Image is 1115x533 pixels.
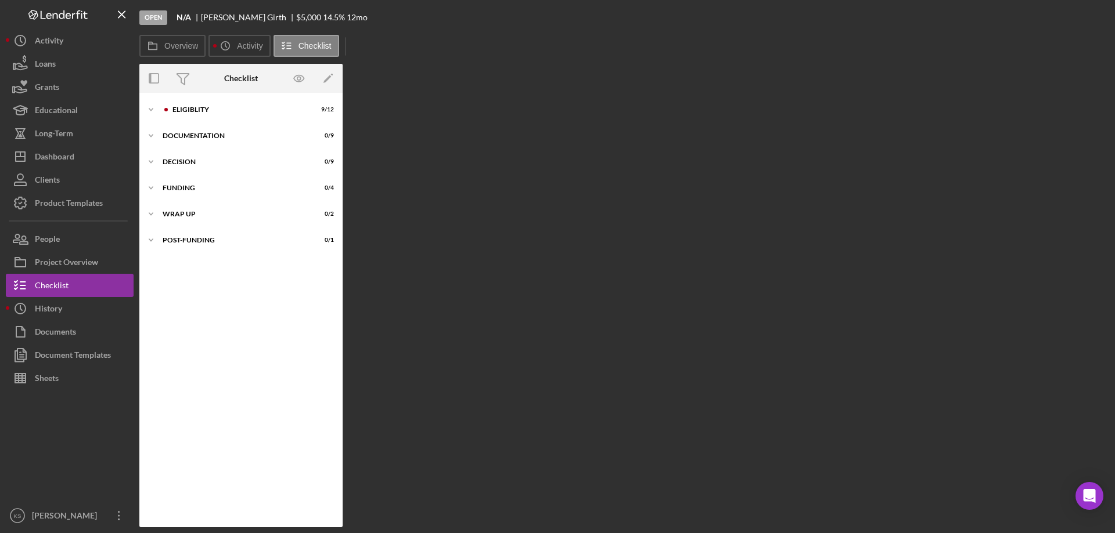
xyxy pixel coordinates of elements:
[274,35,339,57] button: Checklist
[6,191,134,215] button: Product Templates
[35,320,76,346] div: Documents
[163,237,305,244] div: Post-Funding
[313,158,334,165] div: 0 / 9
[35,251,98,277] div: Project Overview
[6,145,134,168] button: Dashboard
[177,13,191,22] b: N/A
[313,211,334,217] div: 0 / 2
[164,41,198,50] label: Overview
[6,251,134,274] button: Project Overview
[35,274,69,300] div: Checklist
[6,297,134,320] button: History
[163,158,305,165] div: Decision
[29,504,105,530] div: [PERSON_NAME]
[35,145,74,171] div: Dashboard
[6,504,134,527] button: KS[PERSON_NAME]
[201,13,296,22] div: [PERSON_NAME] Girth
[139,35,206,57] button: Overview
[35,168,60,194] div: Clients
[313,184,334,191] div: 0 / 4
[35,227,60,253] div: People
[35,297,62,323] div: History
[35,343,111,369] div: Document Templates
[139,10,167,25] div: Open
[313,132,334,139] div: 0 / 9
[6,122,134,145] button: Long-Term
[35,29,63,55] div: Activity
[298,41,332,50] label: Checklist
[1076,482,1103,510] div: Open Intercom Messenger
[347,13,368,22] div: 12 mo
[6,367,134,390] button: Sheets
[163,132,305,139] div: Documentation
[313,237,334,244] div: 0 / 1
[6,75,134,99] button: Grants
[6,320,134,343] button: Documents
[6,99,134,122] button: Educational
[237,41,262,50] label: Activity
[35,99,78,125] div: Educational
[35,122,73,148] div: Long-Term
[172,106,305,113] div: Eligiblity
[6,274,134,297] button: Checklist
[163,184,305,191] div: Funding
[6,227,134,251] button: People
[208,35,270,57] button: Activity
[6,343,134,367] button: Document Templates
[6,168,134,191] button: Clients
[14,513,21,519] text: KS
[6,52,134,75] button: Loans
[35,75,59,101] div: Grants
[296,12,321,22] span: $5,000
[35,52,56,78] div: Loans
[163,211,305,217] div: Wrap up
[35,191,103,217] div: Product Templates
[323,13,345,22] div: 14.5 %
[6,29,134,52] button: Activity
[313,106,334,113] div: 9 / 12
[224,74,258,83] div: Checklist
[35,367,59,393] div: Sheets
